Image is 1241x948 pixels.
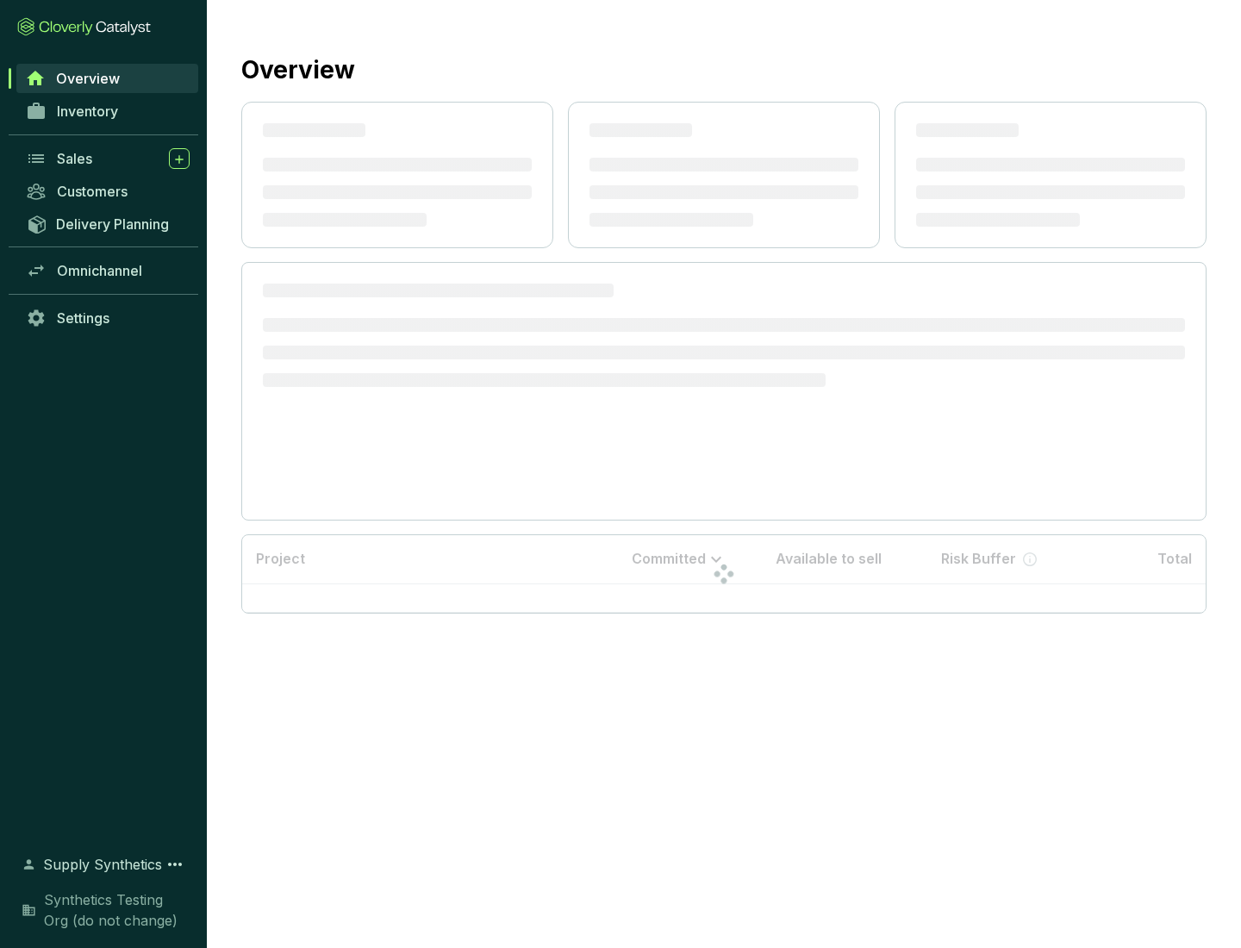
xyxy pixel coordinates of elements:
span: Inventory [57,103,118,120]
a: Delivery Planning [17,209,198,238]
a: Omnichannel [17,256,198,285]
a: Sales [17,144,198,173]
span: Synthetics Testing Org (do not change) [44,889,190,931]
h2: Overview [241,52,355,88]
span: Sales [57,150,92,167]
span: Settings [57,309,109,327]
span: Omnichannel [57,262,142,279]
a: Inventory [17,97,198,126]
span: Delivery Planning [56,215,169,233]
span: Supply Synthetics [43,854,162,875]
span: Customers [57,183,128,200]
a: Overview [16,64,198,93]
a: Settings [17,303,198,333]
a: Customers [17,177,198,206]
span: Overview [56,70,120,87]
